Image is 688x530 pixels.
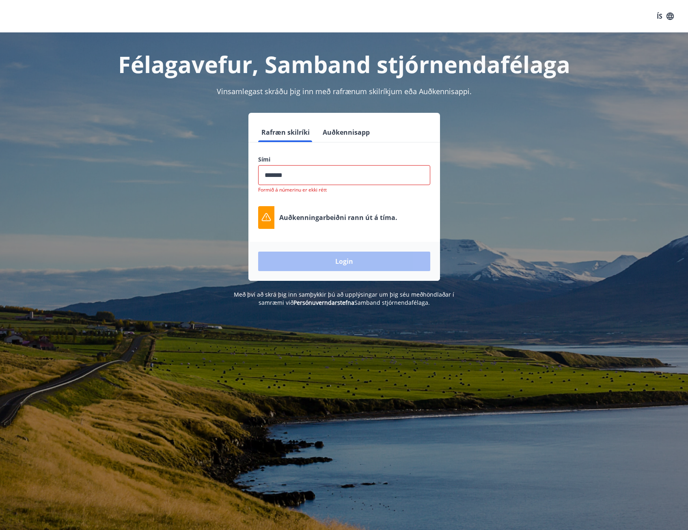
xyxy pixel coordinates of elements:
span: Vinsamlegast skráðu þig inn með rafrænum skilríkjum eða Auðkennisappi. [217,86,472,96]
p: Auðkenningarbeiðni rann út á tíma. [279,213,397,222]
label: Sími [258,155,430,164]
a: Persónuverndarstefna [293,299,354,306]
span: Með því að skrá þig inn samþykkir þú að upplýsingar um þig séu meðhöndlaðar í samræmi við Samband... [234,291,454,306]
button: Rafræn skilríki [258,123,313,142]
p: Formið á númerinu er ekki rétt [258,187,430,193]
button: ÍS [652,9,678,24]
h1: Félagavefur, Samband stjórnendafélaga [62,49,627,80]
button: Auðkennisapp [319,123,373,142]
